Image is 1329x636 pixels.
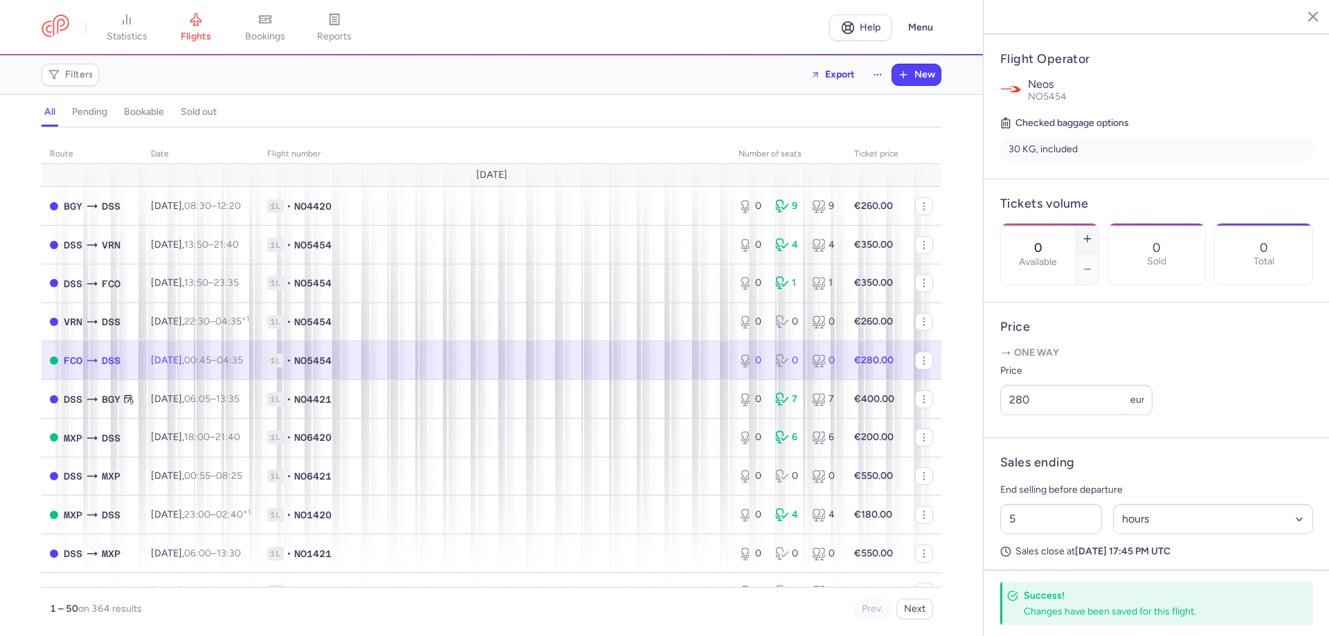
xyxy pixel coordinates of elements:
[1028,78,1313,91] p: Neos
[184,239,208,251] time: 13:50
[184,585,209,597] time: 16:00
[1254,256,1274,267] p: Total
[825,69,855,80] span: Export
[1000,504,1102,534] input: ##
[243,507,251,516] sup: +1
[739,354,764,367] div: 0
[184,200,211,212] time: 08:30
[1000,545,1313,558] p: Sales close at
[1152,241,1161,255] p: 0
[287,392,291,406] span: •
[802,64,864,86] button: Export
[64,237,82,253] span: DSS
[267,508,284,522] span: 1L
[739,238,764,252] div: 0
[64,199,82,214] span: BGY
[184,431,240,443] span: –
[64,276,82,291] span: DSS
[914,69,935,80] span: New
[267,547,284,561] span: 1L
[184,393,239,405] span: –
[812,354,838,367] div: 0
[184,354,243,366] span: –
[184,239,239,251] span: –
[730,144,846,165] th: number of seats
[294,392,332,406] span: NO4421
[775,354,801,367] div: 0
[812,469,838,483] div: 0
[812,199,838,213] div: 9
[1000,115,1313,131] h5: Checked baggage options
[102,585,120,600] span: LOS
[102,392,120,407] span: BGY
[1019,257,1057,268] label: Available
[267,392,284,406] span: 1L
[854,547,893,559] strong: €550.00
[829,15,892,41] a: Help
[1000,319,1313,335] h4: Price
[739,315,764,329] div: 0
[184,547,211,559] time: 06:00
[64,392,82,407] span: DSS
[184,470,210,482] time: 00:55
[102,507,120,523] span: DSS
[294,585,332,599] span: NO3396
[1024,605,1283,618] div: Changes have been saved for this flight.
[287,315,291,329] span: •
[1000,482,1313,498] p: End selling before departure
[287,354,291,367] span: •
[1075,545,1170,557] strong: [DATE] 17:45 PM UTC
[217,200,241,212] time: 12:20
[1130,394,1145,406] span: eur
[216,509,251,520] time: 02:40
[775,238,801,252] div: 4
[775,315,801,329] div: 0
[267,199,284,213] span: 1L
[1147,256,1166,267] p: Sold
[102,276,120,291] span: FCO
[892,64,941,85] button: New
[812,392,838,406] div: 7
[42,64,98,85] button: Filters
[900,15,941,41] button: Menu
[267,238,284,252] span: 1L
[215,316,249,327] time: 04:35
[184,200,241,212] span: –
[184,393,210,405] time: 06:05
[181,30,211,43] span: flights
[1000,196,1313,212] h4: Tickets volume
[267,430,284,444] span: 1L
[184,316,210,327] time: 22:30
[64,430,82,446] span: MXP
[102,546,120,561] span: MXP
[775,585,801,599] div: 0
[854,431,894,443] strong: €200.00
[775,469,801,483] div: 0
[775,199,801,213] div: 9
[317,30,352,43] span: reports
[854,354,894,366] strong: €280.00
[294,547,332,561] span: NO1421
[294,199,332,213] span: NO4420
[215,585,239,597] time: 21:00
[184,277,239,289] span: –
[184,277,208,289] time: 13:50
[287,199,291,213] span: •
[294,354,332,367] span: NO5454
[242,314,249,323] sup: +1
[230,12,300,43] a: bookings
[739,199,764,213] div: 0
[124,106,164,118] h4: bookable
[476,170,507,181] span: [DATE]
[102,469,120,484] span: MXP
[72,106,107,118] h4: pending
[151,547,241,559] span: [DATE],
[775,276,801,290] div: 1
[102,199,120,214] span: DSS
[65,69,93,80] span: Filters
[267,315,284,329] span: 1L
[287,469,291,483] span: •
[294,276,332,290] span: NO5454
[294,508,332,522] span: NO1420
[294,469,332,483] span: NO6421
